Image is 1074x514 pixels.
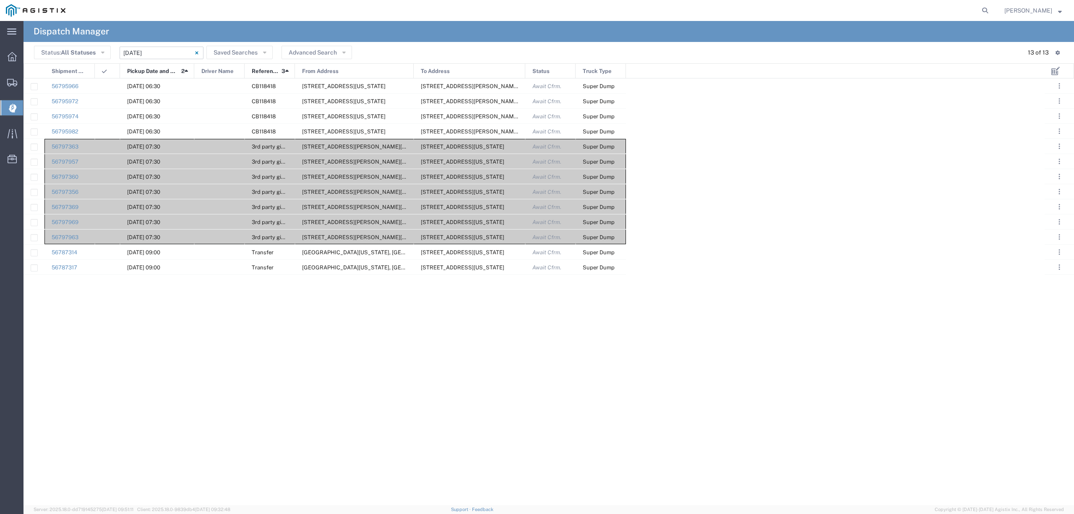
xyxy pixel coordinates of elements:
[532,264,561,271] span: Await Cfrm.
[421,113,550,120] span: 18703 Cambridge Rd, Anderson, California, 96007, United States
[1053,171,1065,183] button: ...
[302,83,386,89] span: 1050 North Court St, Redding, California, 96001, United States
[583,249,615,256] span: Super Dump
[1058,111,1060,121] span: . . .
[302,204,431,210] span: 5555 Florin-Perkins Rd, Sacramento, California, 95826, United States
[52,204,78,210] a: 56797369
[583,189,615,195] span: Super Dump
[127,83,160,89] span: 09/12/2025, 06:30
[1053,246,1065,258] button: ...
[127,144,160,150] span: 09/12/2025, 07:30
[201,64,234,79] span: Driver Name
[421,204,504,210] span: 10576 Wilton Rd, Elk Grove, California, United States
[583,204,615,210] span: Super Dump
[472,507,493,512] a: Feedback
[252,204,300,210] span: 3rd party giveaway
[583,174,615,180] span: Super Dump
[1058,247,1060,257] span: . . .
[302,64,339,79] span: From Address
[137,507,230,512] span: Client: 2025.18.0-9839db4
[935,506,1064,513] span: Copyright © [DATE]-[DATE] Agistix Inc., All Rights Reserved
[127,264,160,271] span: 09/12/2025, 09:00
[1058,232,1060,242] span: . . .
[583,64,612,79] span: Truck Type
[52,234,78,240] a: 56797963
[1058,141,1060,151] span: . . .
[102,507,133,512] span: [DATE] 09:51:11
[583,264,615,271] span: Super Dump
[532,234,561,240] span: Await Cfrm.
[127,189,160,195] span: 09/12/2025, 07:30
[252,174,300,180] span: 3rd party giveaway
[302,128,386,135] span: 1050 North Court St, Redding, California, 96001, United States
[206,46,273,59] button: Saved Searches
[52,83,78,89] a: 56795966
[127,204,160,210] span: 09/12/2025, 07:30
[52,249,77,256] a: 56787314
[302,174,431,180] span: 5555 Florin-Perkins Rd, Sacramento, California, 95826, United States
[1058,157,1060,167] span: . . .
[451,507,472,512] a: Support
[532,219,561,225] span: Await Cfrm.
[52,64,86,79] span: Shipment No.
[583,113,615,120] span: Super Dump
[302,264,448,271] span: Clinton Ave & Locan Ave, Fresno, California, 93619, United States
[1004,6,1052,15] span: Lorretta Ayala
[1053,201,1065,213] button: ...
[252,128,276,135] span: CB118418
[181,64,185,79] span: 2
[1058,172,1060,182] span: . . .
[6,4,65,17] img: logo
[52,128,78,135] a: 56795982
[52,144,78,150] a: 56797363
[583,159,615,165] span: Super Dump
[1053,216,1065,228] button: ...
[1053,95,1065,107] button: ...
[127,113,160,120] span: 09/12/2025, 06:30
[127,98,160,104] span: 09/12/2025, 06:30
[1053,231,1065,243] button: ...
[421,174,504,180] span: 10576 Wilton Rd, Elk Grove, California, United States
[1028,48,1049,57] div: 13 of 13
[532,249,561,256] span: Await Cfrm.
[195,507,230,512] span: [DATE] 09:32:48
[127,174,160,180] span: 09/12/2025, 07:30
[282,46,352,59] button: Advanced Search
[421,159,504,165] span: 10576 Wilton Rd, Elk Grove, California, United States
[252,189,300,195] span: 3rd party giveaway
[532,83,561,89] span: Await Cfrm.
[302,159,431,165] span: 5555 Florin-Perkins Rd, Sacramento, California, 95826, United States
[421,144,504,150] span: 10576 Wilton Rd, Elk Grove, California, United States
[421,249,504,256] span: 308 W Alluvial Ave, Clovis, California, 93611, United States
[252,249,274,256] span: Transfer
[1058,262,1060,272] span: . . .
[252,159,300,165] span: 3rd party giveaway
[583,128,615,135] span: Super Dump
[127,128,160,135] span: 09/12/2025, 06:30
[302,113,386,120] span: 1050 North Court St, Redding, California, 96001, United States
[34,21,109,42] h4: Dispatch Manager
[1058,81,1060,91] span: . . .
[421,264,504,271] span: 308 W Alluvial Ave, Clovis, California, 93611, United States
[252,83,276,89] span: CB118418
[421,234,504,240] span: 10576 Wilton Rd, Elk Grove, California, United States
[1053,141,1065,152] button: ...
[127,249,160,256] span: 09/12/2025, 09:00
[1004,5,1062,16] button: [PERSON_NAME]
[127,219,160,225] span: 09/12/2025, 07:30
[421,128,550,135] span: 18703 Cambridge Rd, Anderson, California, 96007, United States
[532,159,561,165] span: Await Cfrm.
[421,189,504,195] span: 10576 Wilton Rd, Elk Grove, California, United States
[252,98,276,104] span: CB118418
[302,189,431,195] span: 5555 Florin-Perkins Rd, Sacramento, California, 95826, United States
[52,159,78,165] a: 56797957
[1053,125,1065,137] button: ...
[532,144,561,150] span: Await Cfrm.
[52,219,78,225] a: 56797969
[1058,202,1060,212] span: . . .
[34,46,111,59] button: Status:All Statuses
[127,234,160,240] span: 09/12/2025, 07:30
[252,264,274,271] span: Transfer
[421,64,450,79] span: To Address
[127,64,178,79] span: Pickup Date and Time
